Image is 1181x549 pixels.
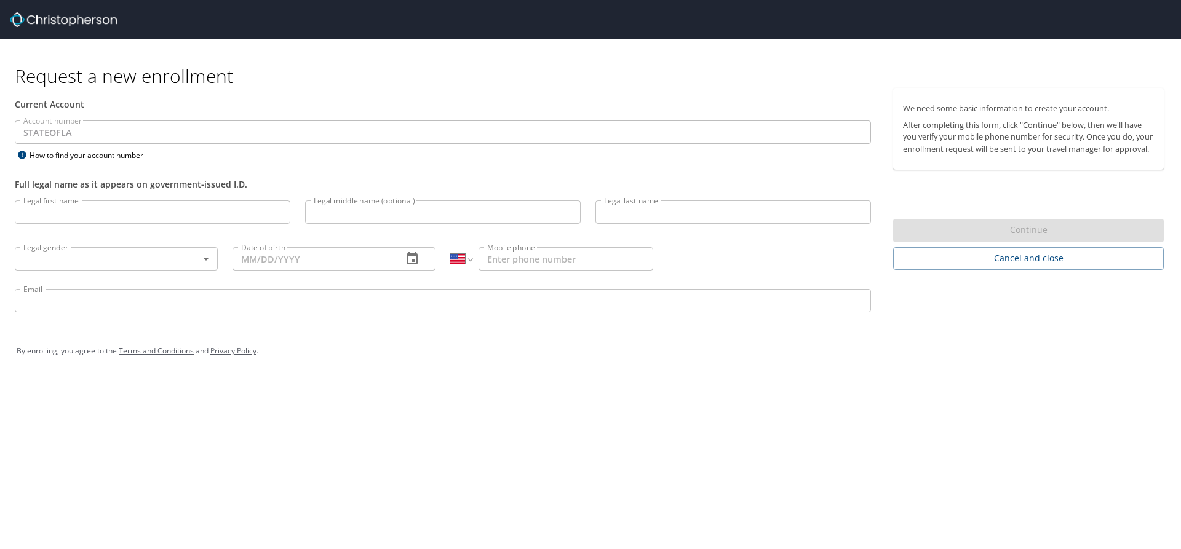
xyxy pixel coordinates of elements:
[15,64,1174,88] h1: Request a new enrollment
[233,247,392,271] input: MM/DD/YYYY
[15,247,218,271] div: ​
[893,247,1164,270] button: Cancel and close
[210,346,256,356] a: Privacy Policy
[15,98,871,111] div: Current Account
[10,12,117,27] img: cbt logo
[903,103,1154,114] p: We need some basic information to create your account.
[903,119,1154,155] p: After completing this form, click "Continue" below, then we'll have you verify your mobile phone ...
[119,346,194,356] a: Terms and Conditions
[17,336,1164,366] div: By enrolling, you agree to the and .
[479,247,653,271] input: Enter phone number
[15,148,169,163] div: How to find your account number
[903,251,1154,266] span: Cancel and close
[15,178,871,191] div: Full legal name as it appears on government-issued I.D.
